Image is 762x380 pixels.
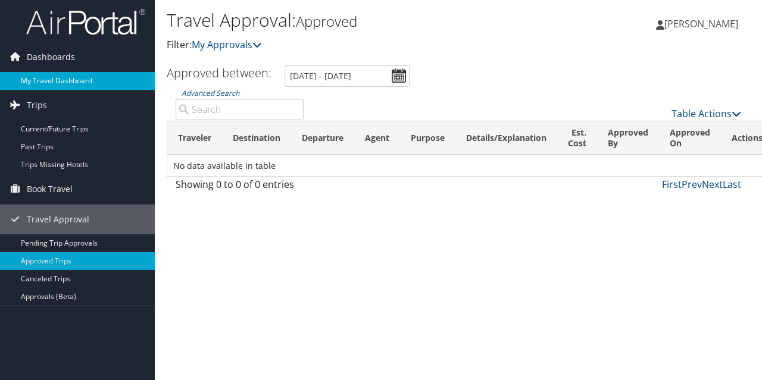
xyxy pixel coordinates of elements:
a: My Approvals [192,38,262,51]
a: First [662,178,682,191]
input: [DATE] - [DATE] [285,65,410,87]
th: Est. Cost: activate to sort column ascending [557,121,597,155]
input: Advanced Search [176,99,304,120]
th: Approved On: activate to sort column ascending [659,121,721,155]
span: Travel Approval [27,205,89,234]
span: Trips [27,90,47,120]
th: Purpose [400,121,455,155]
h3: Approved between: [167,65,271,81]
span: [PERSON_NAME] [664,17,738,30]
th: Traveler: activate to sort column ascending [167,121,222,155]
a: Prev [682,178,702,191]
div: Showing 0 to 0 of 0 entries [176,177,304,197]
a: Table Actions [672,107,741,120]
a: [PERSON_NAME] [656,6,750,42]
span: Book Travel [27,174,73,204]
p: Filter: [167,37,555,53]
th: Departure: activate to sort column ascending [291,121,354,155]
th: Destination: activate to sort column ascending [222,121,291,155]
span: Dashboards [27,42,75,72]
a: Next [702,178,723,191]
h1: Travel Approval: [167,8,555,33]
th: Agent [354,121,400,155]
a: Advanced Search [182,88,239,98]
small: Approved [296,11,357,31]
th: Details/Explanation [455,121,557,155]
th: Approved By: activate to sort column ascending [597,121,659,155]
a: Last [723,178,741,191]
img: airportal-logo.png [26,8,145,36]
